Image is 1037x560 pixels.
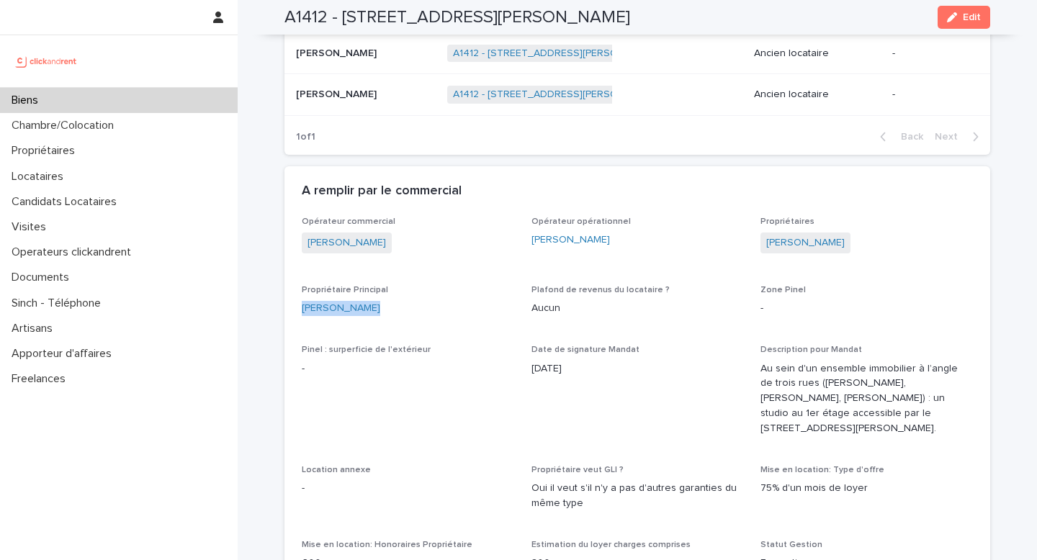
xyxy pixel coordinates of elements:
span: Plafond de revenus du locataire ? [531,286,670,294]
a: A1412 - [STREET_ADDRESS][PERSON_NAME] [453,48,661,60]
h2: A remplir par le commercial [302,184,462,199]
p: Freelances [6,372,77,386]
p: Aucun [531,301,744,316]
span: Zone Pinel [760,286,806,294]
button: Edit [938,6,990,29]
p: Oui il veut s'il n'y a pas d'autres garanties du même type [531,481,744,511]
p: - [760,301,973,316]
p: Artisans [6,322,64,335]
p: [DATE] [531,361,744,376]
span: Estimation du loyer charges comprises [531,541,691,549]
p: 75% d'un mois de loyer [760,481,973,496]
p: - [892,89,967,101]
span: Opérateur opérationnel [531,217,631,226]
p: [PERSON_NAME] [296,86,380,101]
p: - [892,48,967,60]
a: A1412 - [STREET_ADDRESS][PERSON_NAME] [453,89,661,101]
p: Ancien locataire [754,48,881,60]
span: Back [892,132,923,142]
p: Documents [6,271,81,284]
p: Chambre/Colocation [6,119,125,132]
p: - [302,481,514,496]
button: Next [929,130,990,143]
span: Statut Gestion [760,541,822,549]
h2: A1412 - [STREET_ADDRESS][PERSON_NAME] [284,7,630,28]
tr: [PERSON_NAME][PERSON_NAME] A1412 - [STREET_ADDRESS][PERSON_NAME] Ancien locataire- [284,74,990,116]
tr: [PERSON_NAME][PERSON_NAME] A1412 - [STREET_ADDRESS][PERSON_NAME] Ancien locataire- [284,32,990,74]
span: Description pour Mandat [760,346,862,354]
span: Edit [963,12,981,22]
p: Visites [6,220,58,234]
p: 1 of 1 [284,119,327,155]
p: Biens [6,94,50,107]
span: Mise en location: Type d'offre [760,466,884,474]
button: Back [868,130,929,143]
p: Candidats Locataires [6,195,128,209]
p: Operateurs clickandrent [6,245,143,259]
a: [PERSON_NAME] [307,235,386,250]
span: Opérateur commercial [302,217,395,226]
span: Propriétaire veut GLI ? [531,466,624,474]
p: - [302,361,514,376]
p: Sinch - Téléphone [6,297,112,310]
p: Ancien locataire [754,89,881,101]
span: Next [935,132,966,142]
a: [PERSON_NAME] [531,232,610,248]
img: UCB0brd3T0yccxBKYDjQ [12,47,81,76]
a: [PERSON_NAME] [766,235,845,250]
p: [PERSON_NAME] [296,45,380,60]
span: Mise en location: Honoraires Propriétaire [302,541,472,549]
span: Pinel : surperficie de l'extérieur [302,346,431,354]
span: Propriétaire Principal [302,286,388,294]
span: Date de signature Mandat [531,346,639,354]
p: Locataires [6,170,75,184]
a: [PERSON_NAME] [302,301,380,316]
span: Location annexe [302,466,371,474]
p: Apporteur d'affaires [6,347,123,361]
p: Propriétaires [6,144,86,158]
p: Au sein d'un ensemble immobilier à l’angle de trois rues ([PERSON_NAME], [PERSON_NAME], [PERSON_N... [760,361,973,436]
span: Propriétaires [760,217,814,226]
